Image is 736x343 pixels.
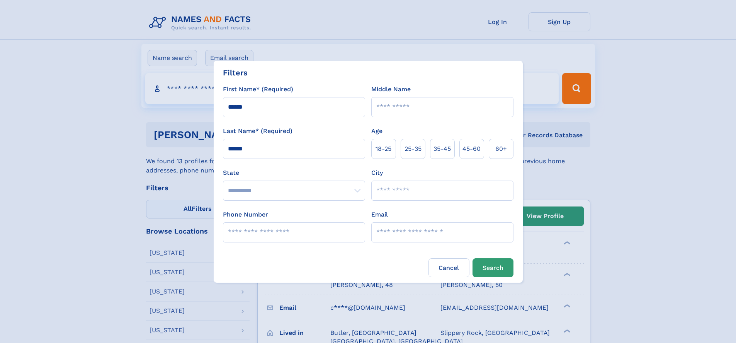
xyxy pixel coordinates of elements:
[462,144,481,154] span: 45‑60
[473,258,513,277] button: Search
[223,210,268,219] label: Phone Number
[223,85,293,94] label: First Name* (Required)
[376,144,391,154] span: 18‑25
[433,144,451,154] span: 35‑45
[371,168,383,177] label: City
[371,210,388,219] label: Email
[405,144,422,154] span: 25‑35
[371,126,382,136] label: Age
[371,85,411,94] label: Middle Name
[223,126,292,136] label: Last Name* (Required)
[428,258,469,277] label: Cancel
[223,168,365,177] label: State
[223,67,248,78] div: Filters
[495,144,507,154] span: 60+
